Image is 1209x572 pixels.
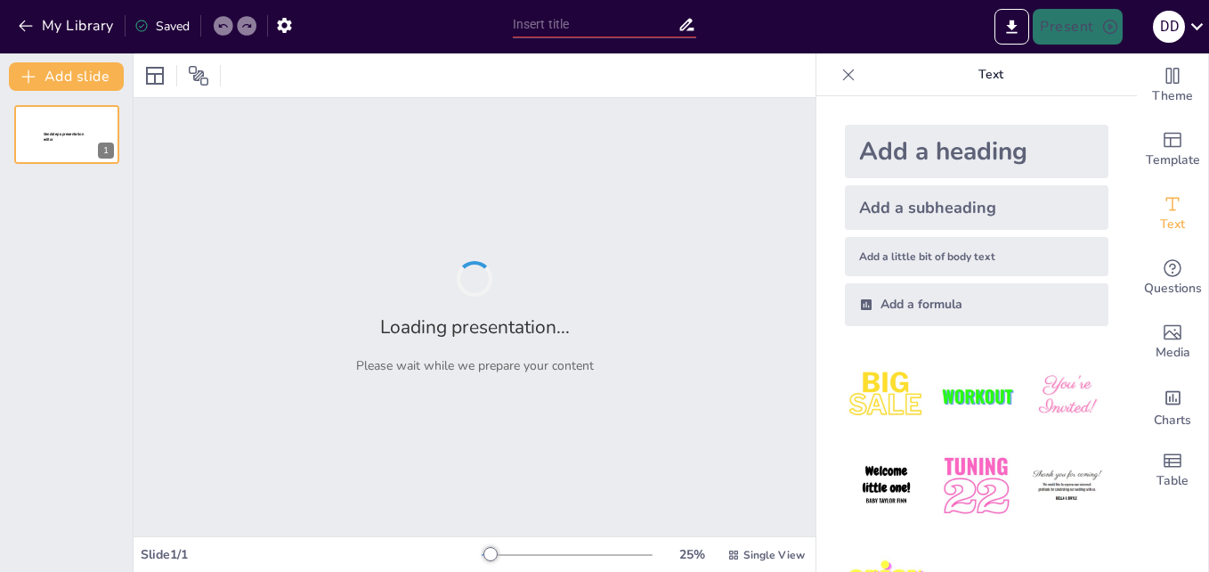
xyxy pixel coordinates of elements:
button: My Library [13,12,121,40]
div: Add images, graphics, shapes or video [1137,310,1208,374]
span: Media [1156,343,1190,363]
div: Add a table [1137,438,1208,503]
div: Add a subheading [845,185,1108,230]
input: Insert title [513,12,678,37]
span: Single View [743,548,805,562]
span: Questions [1144,279,1202,298]
div: Saved [134,18,190,35]
span: Charts [1154,411,1191,430]
div: Change the overall theme [1137,53,1208,118]
img: 1.jpeg [845,355,928,437]
p: Text [863,53,1119,96]
h2: Loading presentation... [380,315,570,339]
div: Add a little bit of body text [845,237,1108,276]
div: Add ready made slides [1137,118,1208,182]
div: Add a formula [845,283,1108,326]
span: Theme [1152,86,1193,106]
span: Sendsteps presentation editor [44,132,84,142]
span: Table [1156,471,1189,491]
div: Get real-time input from your audience [1137,246,1208,310]
div: Add a heading [845,125,1108,178]
span: Text [1160,215,1185,234]
img: 2.jpeg [935,355,1018,437]
button: Export to PowerPoint [994,9,1029,45]
span: Template [1146,151,1200,170]
button: D D [1153,9,1185,45]
div: Add text boxes [1137,182,1208,246]
div: 25 % [670,546,713,563]
div: Add charts and graphs [1137,374,1208,438]
p: Please wait while we prepare your content [356,357,594,374]
img: 5.jpeg [935,445,1018,527]
div: Slide 1 / 1 [141,546,482,563]
img: 6.jpeg [1026,445,1108,527]
img: 4.jpeg [845,445,928,527]
div: 1 [14,105,119,164]
div: Layout [141,61,169,90]
div: 1 [98,143,114,159]
button: Present [1033,9,1122,45]
button: Add slide [9,62,124,91]
img: 3.jpeg [1026,355,1108,437]
span: Position [188,65,209,86]
div: D D [1153,11,1185,43]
